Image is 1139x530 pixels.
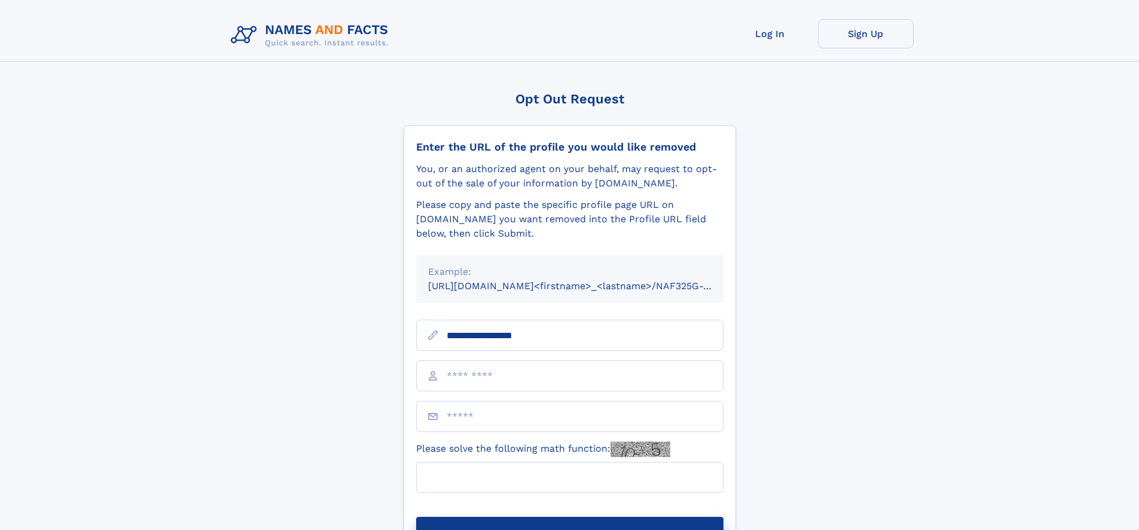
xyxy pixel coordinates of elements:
small: [URL][DOMAIN_NAME]<firstname>_<lastname>/NAF325G-xxxxxxxx [428,280,746,292]
div: Opt Out Request [404,91,736,106]
div: Please copy and paste the specific profile page URL on [DOMAIN_NAME] you want removed into the Pr... [416,198,723,241]
label: Please solve the following math function: [416,442,670,457]
a: Sign Up [818,19,914,48]
img: Logo Names and Facts [226,19,398,51]
a: Log In [722,19,818,48]
div: Enter the URL of the profile you would like removed [416,140,723,154]
div: You, or an authorized agent on your behalf, may request to opt-out of the sale of your informatio... [416,162,723,191]
div: Example: [428,265,712,279]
